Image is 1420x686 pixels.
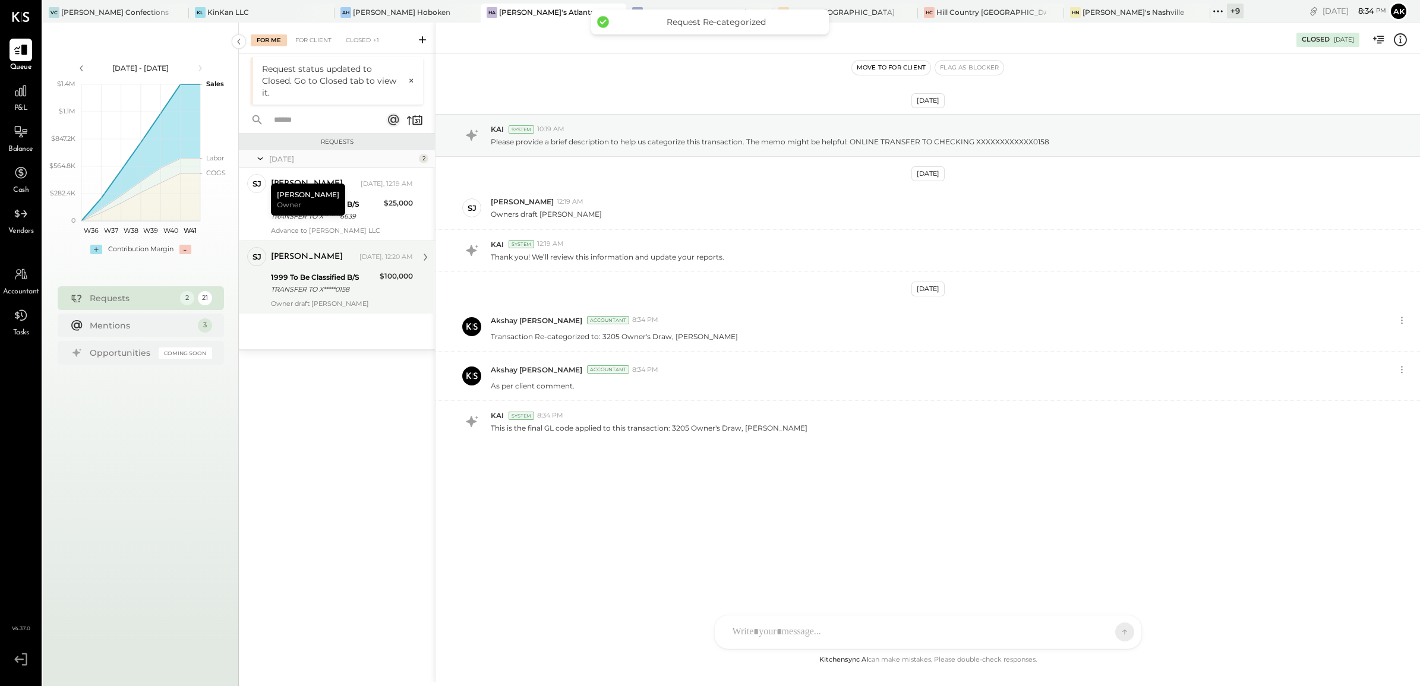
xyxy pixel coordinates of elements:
[159,347,212,359] div: Coming Soon
[911,166,945,181] div: [DATE]
[195,7,206,18] div: KL
[491,381,575,391] p: As per client comment.
[587,365,629,374] div: Accountant
[198,291,212,305] div: 21
[491,124,504,134] span: KAI
[49,7,59,18] div: VC
[384,197,413,209] div: $25,000
[402,75,414,86] button: ×
[3,287,39,298] span: Accountant
[587,316,629,324] div: Accountant
[537,411,563,421] span: 8:34 PM
[206,154,224,162] text: Labor
[491,197,554,207] span: [PERSON_NAME]
[269,154,416,164] div: [DATE]
[59,107,75,115] text: $1.1M
[13,328,29,339] span: Tasks
[491,209,602,219] p: Owners draft [PERSON_NAME]
[271,271,376,283] div: 1999 To Be Classified B/S
[206,80,224,88] text: Sales
[289,34,337,46] div: For Client
[245,138,429,146] div: Requests
[253,251,261,263] div: SJ
[911,282,945,296] div: [DATE]
[373,36,379,45] span: +1
[271,251,343,263] div: [PERSON_NAME]
[924,7,935,18] div: HC
[1,263,41,298] a: Accountant
[491,410,504,421] span: KAI
[499,7,595,17] div: [PERSON_NAME]'s Atlanta
[179,245,191,254] div: -
[206,169,226,177] text: COGS
[509,240,534,248] div: System
[491,423,807,433] p: This is the final GL code applied to this transaction: 3205 Owner's Draw, [PERSON_NAME]
[71,216,75,225] text: 0
[1389,2,1408,21] button: Ak
[1,304,41,339] a: Tasks
[61,7,171,17] div: [PERSON_NAME] Confections - [GEOGRAPHIC_DATA]
[645,7,755,17] div: [PERSON_NAME] Brooklyn / Rebel Cafe
[90,245,102,254] div: +
[13,185,29,196] span: Cash
[207,7,249,17] div: KinKan LLC
[184,226,197,235] text: W41
[1070,7,1081,18] div: HN
[1,203,41,237] a: Vendors
[271,184,345,216] div: [PERSON_NAME]
[557,197,583,207] span: 12:19 AM
[537,239,564,249] span: 12:19 AM
[468,203,477,214] div: SJ
[1,121,41,155] a: Balance
[491,137,1049,147] p: Please provide a brief description to help us categorize this transaction. The memo might be help...
[911,93,945,108] div: [DATE]
[936,7,1046,17] div: Hill Country [GEOGRAPHIC_DATA]
[1,162,41,196] a: Cash
[615,17,817,27] div: Request Re-categorized
[1302,35,1330,45] div: Closed
[180,291,194,305] div: 2
[632,315,658,325] span: 8:34 PM
[10,62,32,73] span: Queue
[262,63,402,99] div: Request status updated to Closed. Go to Closed tab to view it.
[491,239,504,249] span: KAI
[353,7,450,17] div: [PERSON_NAME] Hoboken
[90,63,191,73] div: [DATE] - [DATE]
[340,34,385,46] div: Closed
[1,39,41,73] a: Queue
[50,189,75,197] text: $282.4K
[935,61,1004,75] button: Flag as Blocker
[163,226,178,235] text: W40
[509,125,534,134] div: System
[90,347,153,359] div: Opportunities
[271,299,413,308] div: Owner draft [PERSON_NAME]
[8,226,34,237] span: Vendors
[198,318,212,333] div: 3
[1083,7,1184,17] div: [PERSON_NAME]'s Nashville
[1227,4,1244,18] div: + 9
[491,252,724,262] p: Thank you! We’ll review this information and update your reports.
[57,80,75,88] text: $1.4M
[491,331,738,342] p: Transaction Re-categorized to: 3205 Owner's Draw, [PERSON_NAME]
[143,226,158,235] text: W39
[253,178,261,189] div: SJ
[487,7,497,18] div: HA
[361,179,413,189] div: [DATE], 12:19 AM
[778,7,789,18] div: Sa
[419,154,428,163] div: 2
[380,270,413,282] div: $100,000
[491,315,582,325] span: Akshay [PERSON_NAME]
[852,61,931,75] button: Move to for client
[51,134,75,143] text: $847.2K
[108,245,173,254] div: Contribution Margin
[1,80,41,114] a: P&L
[491,365,582,375] span: Akshay [PERSON_NAME]
[84,226,99,235] text: W36
[90,320,192,331] div: Mentions
[14,103,28,114] span: P&L
[791,7,895,17] div: Salt at [GEOGRAPHIC_DATA]
[632,365,658,375] span: 8:34 PM
[90,292,174,304] div: Requests
[104,226,118,235] text: W37
[1308,5,1320,17] div: copy link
